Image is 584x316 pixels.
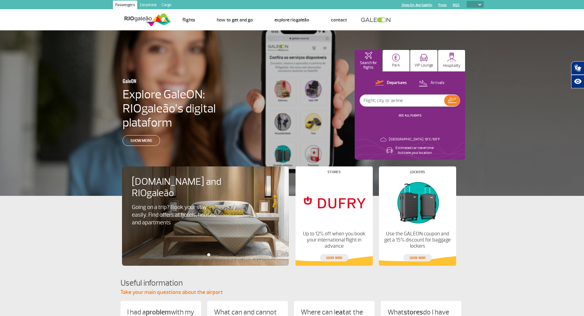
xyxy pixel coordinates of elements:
p: Park [392,63,400,68]
p: Up to 12% off when you book your international flight in advance [300,231,367,249]
img: Stores [300,179,367,226]
img: vipRoom.svg [420,54,428,62]
a: Contact [331,17,347,23]
p: Take your main questions about the airport [120,289,464,296]
button: Departures [373,79,409,87]
a: Shop On-line GaleOn [402,3,432,7]
a: Cargo [159,1,174,10]
button: Abrir tradutor de língua de sinais. [571,61,584,75]
button: VIP Lounge [410,50,437,71]
p: Arrivals [430,80,445,86]
button: Park [383,50,410,71]
p: [GEOGRAPHIC_DATA]: 19°C/66°F [389,137,440,142]
h4: Useful information [120,277,464,289]
a: Flights [182,17,195,23]
h4: [DOMAIN_NAME] and RIOgaleão [132,176,229,199]
p: Going on a trip? Book your stay easily. Find offers at hotels, houses and apartments [132,204,219,227]
a: Learn more [320,254,348,261]
button: Abrir recursos assistivos. [571,75,584,88]
a: Corporate [137,1,159,10]
button: SEE ALL FLIGHTS [397,113,423,118]
img: Lockers [384,179,451,226]
button: Hospitality [438,50,465,71]
h3: GaleON [123,74,225,87]
img: hospitality.svg [447,52,456,62]
h4: Stores [327,170,341,174]
a: Learn more [403,254,432,261]
a: Explore RIOgaleão [274,17,309,23]
p: Search for flights [358,61,379,70]
a: [DOMAIN_NAME] and RIOgaleãoGoing on a trip? Book your stay easily. Find offers at hotels, houses ... [132,176,279,227]
h4: Lockers [410,170,425,174]
a: SEE ALL FLIGHTS [399,113,422,117]
a: Passengers [113,1,137,10]
input: Flight, city or airline [360,95,444,106]
a: Press [438,3,447,7]
p: Departures [387,80,407,86]
a: RQS [453,3,460,7]
p: Estimated car travel time: Activate your location [395,146,434,155]
a: Show more [123,135,160,146]
p: Hospitality [443,63,460,68]
img: carParkingHome.svg [392,54,400,62]
p: VIP Lounge [414,63,433,68]
img: airplaneHomeActive.svg [365,52,372,59]
p: Use the GALEON coupon and get a 15% discount for baggage lockers [384,231,451,249]
h4: Explore GaleON: RIOgaleão’s digital plataform [123,87,255,130]
button: Arrivals [417,79,446,87]
div: Plugin de acessibilidade da Hand Talk. [571,61,584,88]
a: How to get and go [217,17,253,23]
button: Search for flights [355,50,382,71]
